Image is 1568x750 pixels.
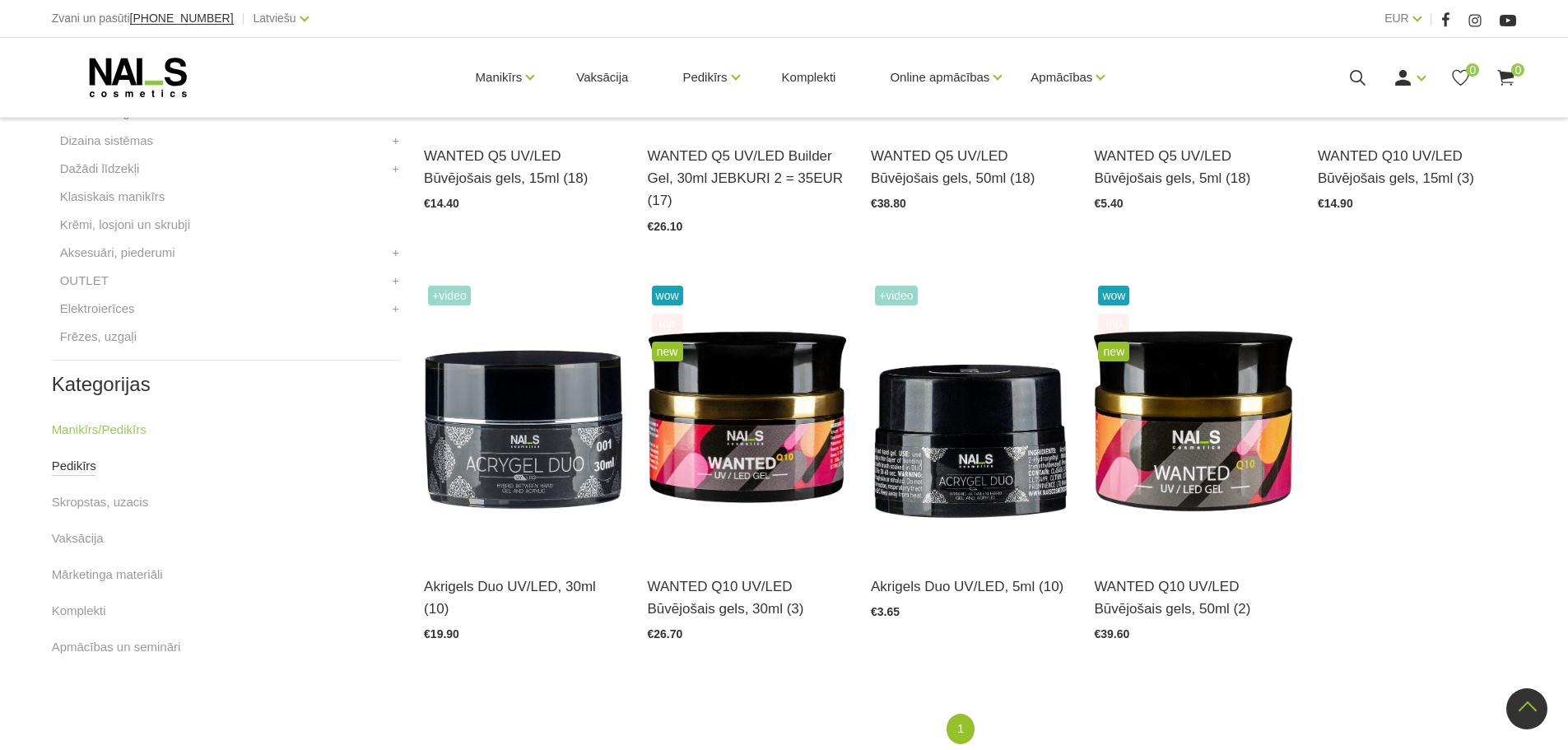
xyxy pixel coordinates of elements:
[1094,575,1292,620] a: WANTED Q10 UV/LED Būvējošais gels, 50ml (2)
[1430,8,1433,29] span: |
[1094,145,1292,189] a: WANTED Q5 UV/LED Būvējošais gels, 5ml (18)
[871,575,1069,598] a: Akrigels Duo UV/LED, 5ml (10)
[424,197,459,210] span: €14.40
[1496,68,1516,88] a: 0
[1318,197,1353,210] span: €14.90
[60,215,190,235] a: Krēmi, losjoni un skrubji
[875,286,918,305] span: +Video
[1094,282,1292,555] img: Gels WANTED NAILS cosmetics tehniķu komanda ir radījusi gelu, kas ilgi jau ir katra meistara mekl...
[392,159,399,179] a: +
[890,44,989,110] a: Online apmācības
[424,575,622,620] a: Akrigels Duo UV/LED, 30ml (10)
[871,605,900,618] span: €3.65
[652,314,683,333] span: top
[424,627,459,641] span: €19.90
[1511,63,1524,77] span: 0
[52,529,104,548] a: Vaksācija
[392,243,399,263] a: +
[1384,8,1409,28] a: EUR
[392,131,399,151] a: +
[1318,145,1516,189] a: WANTED Q10 UV/LED Būvējošais gels, 15ml (3)
[648,145,846,212] a: WANTED Q5 UV/LED Builder Gel, 30ml JEBKURI 2 = 35EUR (17)
[1098,286,1129,305] span: wow
[52,637,181,657] a: Apmācības un semināri
[1098,342,1129,361] span: new
[392,271,399,291] a: +
[1094,197,1123,210] span: €5.40
[60,299,135,319] a: Elektroierīces
[424,714,1516,744] nav: catalog-product-list
[648,282,846,555] img: Gels WANTED NAILS cosmetics tehniķu komanda ir radījusi gelu, kas ilgi jau ir katra meistara mekl...
[392,299,399,319] a: +
[563,38,641,117] a: Vaksācija
[424,145,622,189] a: WANTED Q5 UV/LED Būvējošais gels, 15ml (18)
[947,714,975,744] a: 1
[871,197,906,210] span: €38.80
[52,420,147,440] a: Manikīrs/Pedikīrs
[60,327,137,347] a: Frēzes, uzgaļi
[60,243,175,263] a: Aksesuāri, piederumi
[130,12,234,25] a: [PHONE_NUMBER]
[52,8,234,29] div: Zvani un pasūti
[652,286,683,305] span: wow
[648,220,683,233] span: €26.10
[1450,68,1471,88] a: 0
[871,282,1069,555] img: Kas ir AKRIGELS “DUO GEL” un kādas problēmas tas risina?• Tas apvieno ērti modelējamā akrigela un...
[242,8,245,29] span: |
[648,627,683,641] span: €26.70
[60,131,153,151] a: Dizaina sistēmas
[52,456,96,476] a: Pedikīrs
[52,601,106,621] a: Komplekti
[769,38,849,117] a: Komplekti
[1098,314,1129,333] span: top
[1094,627,1129,641] span: €39.60
[1031,44,1092,110] a: Apmācības
[424,282,622,555] img: Kas ir AKRIGELS “DUO GEL” un kādas problēmas tas risina?• Tas apvieno ērti modelējamā akrigela un...
[1466,63,1479,77] span: 0
[60,159,140,179] a: Dažādi līdzekļi
[476,44,523,110] a: Manikīrs
[60,271,109,291] a: OUTLET
[871,145,1069,189] a: WANTED Q5 UV/LED Būvējošais gels, 50ml (18)
[682,44,727,110] a: Pedikīrs
[254,8,296,28] a: Latviešu
[60,187,165,207] a: Klasiskais manikīrs
[52,374,399,395] h2: Kategorijas
[428,286,471,305] span: +Video
[52,492,149,512] a: Skropstas, uzacis
[652,342,683,361] span: new
[52,565,163,585] a: Mārketinga materiāli
[648,575,846,620] a: WANTED Q10 UV/LED Būvējošais gels, 30ml (3)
